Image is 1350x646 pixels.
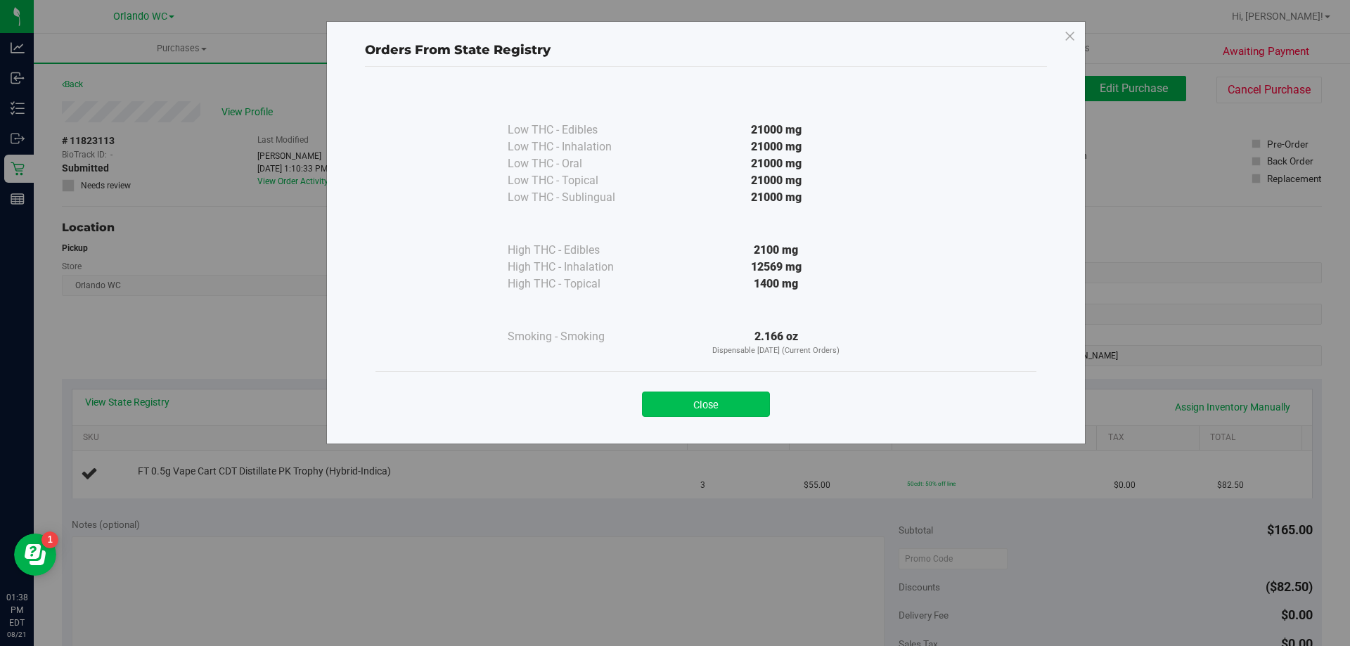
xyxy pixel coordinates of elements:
[648,345,904,357] p: Dispensable [DATE] (Current Orders)
[648,138,904,155] div: 21000 mg
[648,259,904,276] div: 12569 mg
[508,122,648,138] div: Low THC - Edibles
[648,155,904,172] div: 21000 mg
[648,172,904,189] div: 21000 mg
[642,392,770,417] button: Close
[508,189,648,206] div: Low THC - Sublingual
[41,531,58,548] iframe: Resource center unread badge
[508,259,648,276] div: High THC - Inhalation
[648,328,904,357] div: 2.166 oz
[648,189,904,206] div: 21000 mg
[14,534,56,576] iframe: Resource center
[508,155,648,172] div: Low THC - Oral
[648,122,904,138] div: 21000 mg
[648,276,904,292] div: 1400 mg
[508,276,648,292] div: High THC - Topical
[365,42,551,58] span: Orders From State Registry
[508,328,648,345] div: Smoking - Smoking
[508,138,648,155] div: Low THC - Inhalation
[648,242,904,259] div: 2100 mg
[508,172,648,189] div: Low THC - Topical
[508,242,648,259] div: High THC - Edibles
